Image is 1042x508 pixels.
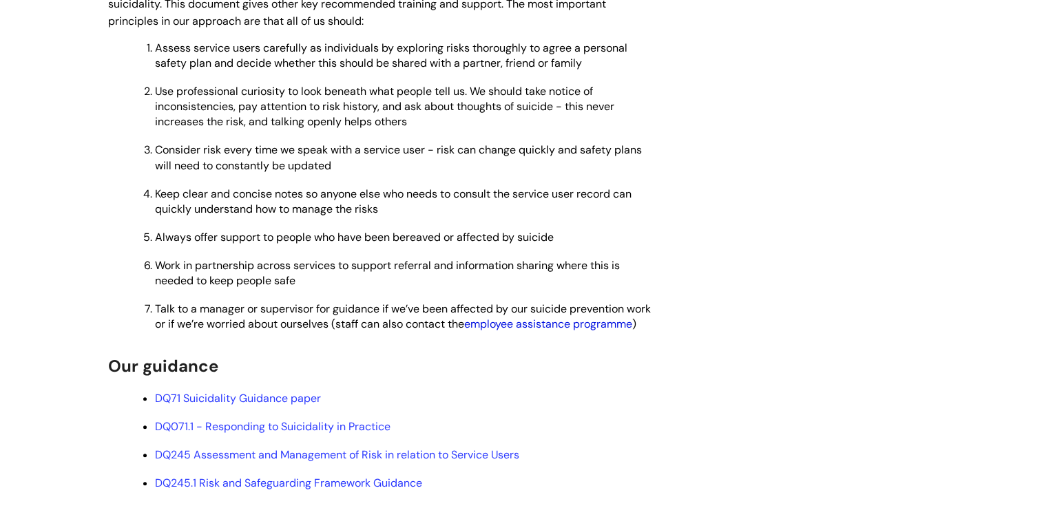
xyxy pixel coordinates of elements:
[155,187,632,216] span: Keep clear and concise notes so anyone else who needs to consult the service user record can quic...
[155,41,627,70] span: Assess service users carefully as individuals by exploring risks thoroughly to agree a personal s...
[155,447,519,462] a: DQ245 Assessment and Management of Risk in relation to Service Users
[108,355,218,377] span: Our guidance
[155,230,554,244] span: Always offer support to people who have been bereaved or affected by suicide
[155,391,321,405] a: DQ71 Suicidality Guidance paper
[155,142,642,172] span: Consider risk every time we speak with a service user - risk can change quickly and safety plans ...
[155,258,620,288] span: Work in partnership across services to support referral and information sharing where this is nee...
[155,419,390,434] a: DQ071.1 - Responding to Suicidality in Practice
[155,301,651,331] span: Talk to a manager or supervisor for guidance if we’ve been affected by our suicide prevention wor...
[155,84,614,129] span: Use professional curiosity to look beneath what people tell us. We should take notice of inconsis...
[464,317,632,331] a: employee assistance programme
[155,476,422,490] a: DQ245.1 Risk and Safeguarding Framework Guidance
